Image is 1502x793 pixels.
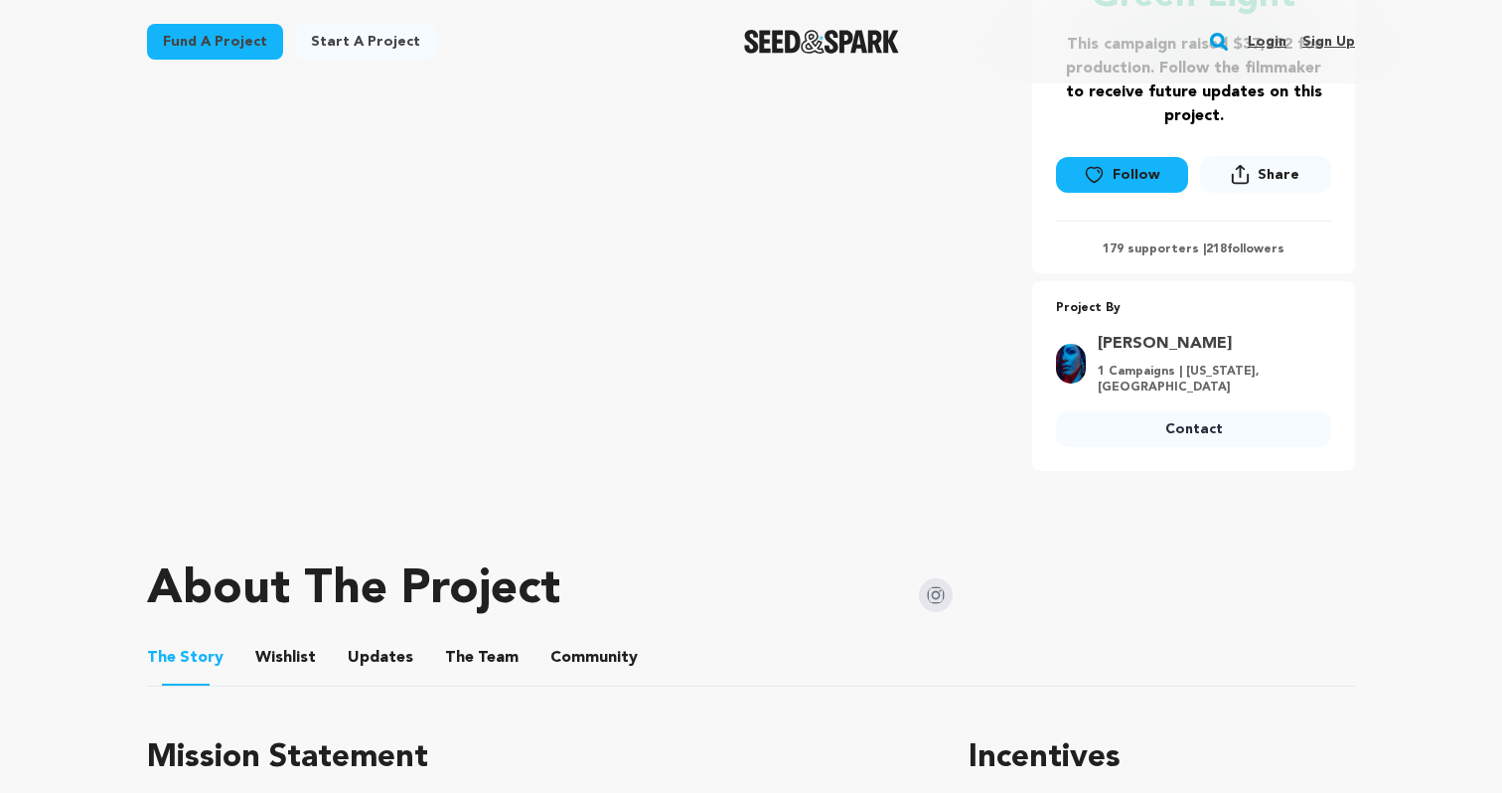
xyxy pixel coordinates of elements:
a: Sign up [1302,26,1355,58]
h3: Mission Statement [147,734,921,782]
span: Team [445,646,519,670]
img: Seed&Spark Logo Dark Mode [744,30,900,54]
span: Wishlist [255,646,316,670]
a: Goto Debora Perez profile [1098,332,1319,356]
a: Start a project [295,24,436,60]
a: Seed&Spark Homepage [744,30,900,54]
a: Fund a project [147,24,283,60]
p: 179 supporters | followers [1056,241,1331,257]
h1: About The Project [147,566,560,614]
span: Share [1258,165,1299,185]
span: Updates [348,646,413,670]
span: Story [147,646,224,670]
a: Follow [1056,157,1187,193]
img: Seed&Spark Instagram Icon [919,578,953,612]
p: 1 Campaigns | [US_STATE], [GEOGRAPHIC_DATA] [1098,364,1319,396]
p: Project By [1056,297,1331,320]
button: Share [1200,156,1331,193]
span: 218 [1206,243,1227,255]
a: Login [1248,26,1286,58]
span: Community [550,646,638,670]
a: Contact [1056,411,1331,447]
span: Share [1200,156,1331,201]
span: The [147,646,176,670]
span: The [445,646,474,670]
h1: Incentives [969,734,1355,782]
img: Dperez.png [1056,344,1086,384]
